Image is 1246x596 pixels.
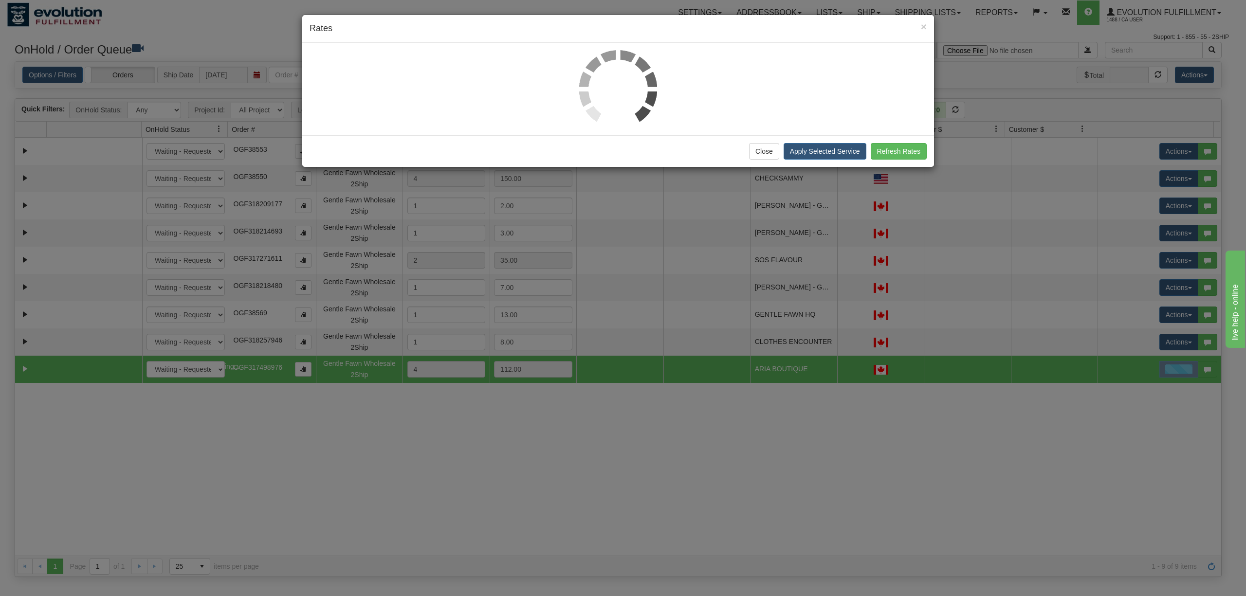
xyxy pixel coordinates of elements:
[579,50,657,128] img: loader.gif
[7,6,90,18] div: live help - online
[921,21,927,32] span: ×
[310,22,927,35] h4: Rates
[784,143,866,160] button: Apply Selected Service
[871,143,927,160] button: Refresh Rates
[1224,248,1245,347] iframe: chat widget
[749,143,779,160] button: Close
[921,21,927,32] button: Close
